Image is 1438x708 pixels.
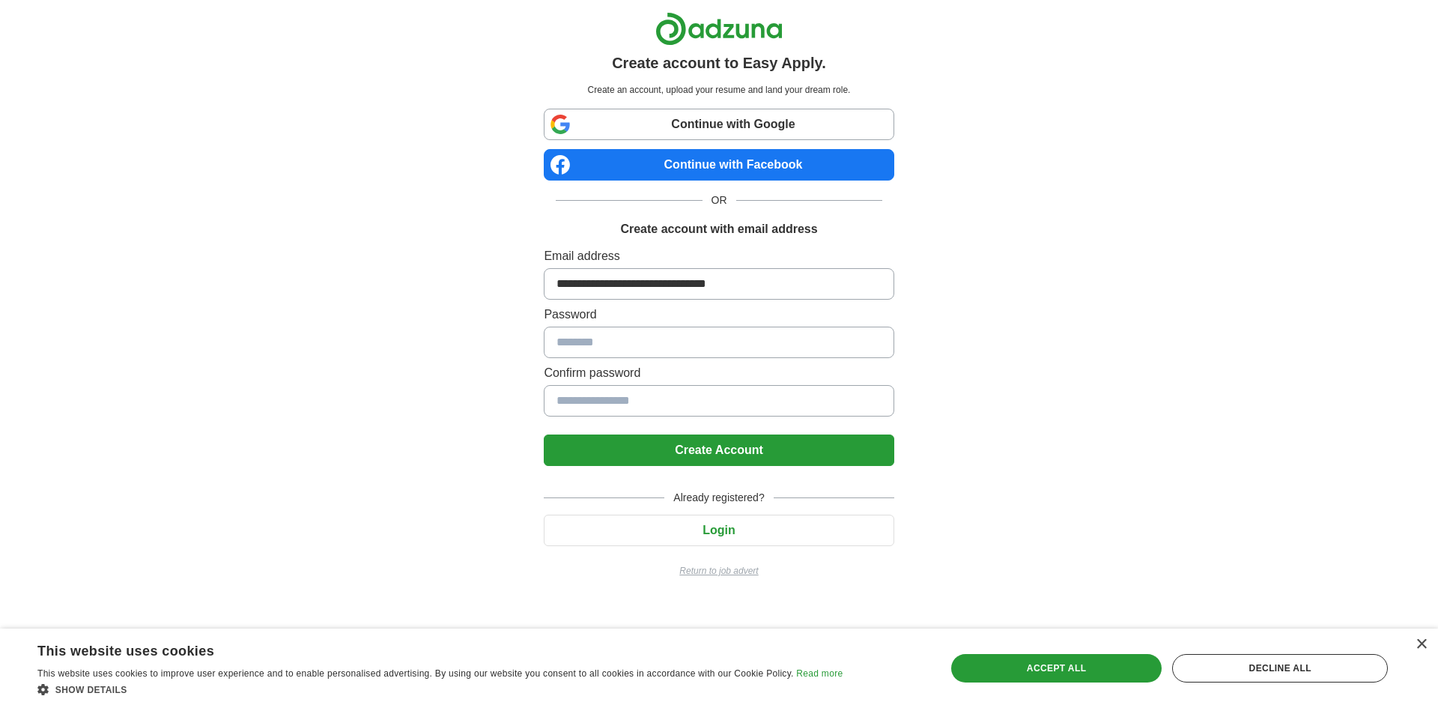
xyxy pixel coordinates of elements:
[703,193,736,208] span: OR
[37,638,805,660] div: This website uses cookies
[1172,654,1388,683] div: Decline all
[1416,639,1427,650] div: Close
[796,668,843,679] a: Read more, opens a new window
[620,220,817,238] h1: Create account with email address
[544,149,894,181] a: Continue with Facebook
[664,490,773,506] span: Already registered?
[544,364,894,382] label: Confirm password
[951,654,1162,683] div: Accept all
[544,306,894,324] label: Password
[55,685,127,695] span: Show details
[37,668,794,679] span: This website uses cookies to improve user experience and to enable personalised advertising. By u...
[612,52,826,74] h1: Create account to Easy Apply.
[544,435,894,466] button: Create Account
[655,12,783,46] img: Adzuna logo
[544,564,894,578] a: Return to job advert
[544,109,894,140] a: Continue with Google
[544,247,894,265] label: Email address
[544,524,894,536] a: Login
[547,83,891,97] p: Create an account, upload your resume and land your dream role.
[544,515,894,546] button: Login
[37,682,843,697] div: Show details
